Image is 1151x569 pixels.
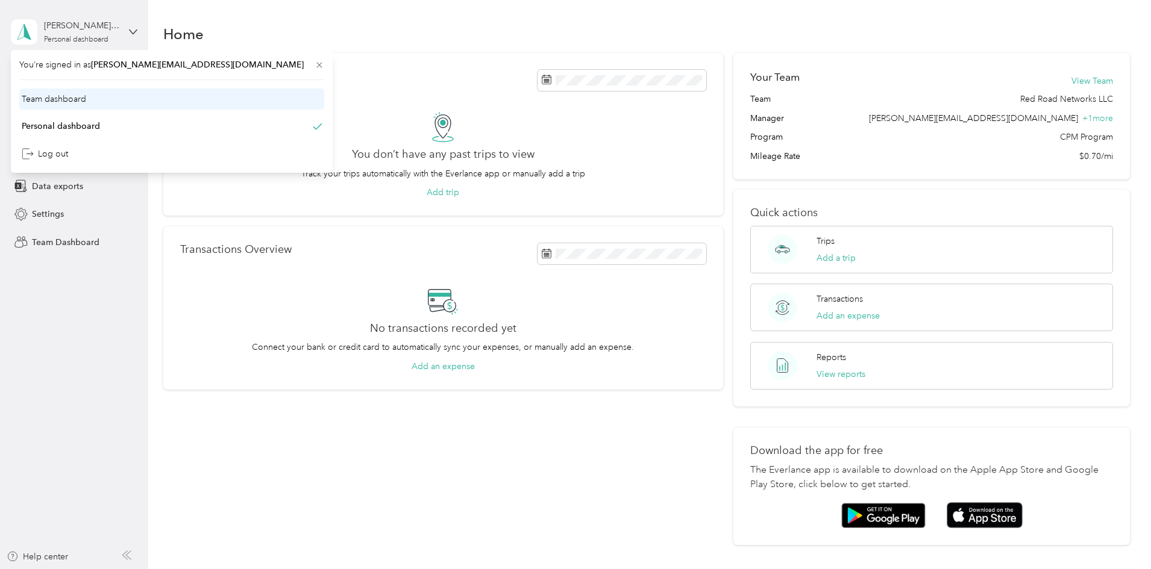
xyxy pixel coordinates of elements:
[750,207,1113,219] p: Quick actions
[817,368,865,381] button: View reports
[750,463,1113,492] p: The Everlance app is available to download on the Apple App Store and Google Play Store, click be...
[180,243,292,256] p: Transactions Overview
[817,293,863,305] p: Transactions
[750,150,800,163] span: Mileage Rate
[817,309,880,322] button: Add an expense
[817,351,846,364] p: Reports
[1082,113,1113,123] span: + 1 more
[1071,75,1113,87] button: View Team
[22,148,68,160] div: Log out
[32,236,99,249] span: Team Dashboard
[412,360,475,373] button: Add an expense
[32,208,64,220] span: Settings
[841,503,926,528] img: Google play
[947,502,1023,528] img: App store
[352,148,535,161] h2: You don’t have any past trips to view
[750,93,771,105] span: Team
[22,120,100,132] div: Personal dashboard
[301,167,585,180] p: Track your trips automatically with the Everlance app or manually add a trip
[750,131,783,143] span: Program
[1084,502,1151,569] iframe: Everlance-gr Chat Button Frame
[1079,150,1113,163] span: $0.70/mi
[370,322,516,335] h2: No transactions recorded yet
[1060,131,1113,143] span: CPM Program
[163,28,204,40] h1: Home
[427,186,459,199] button: Add trip
[7,550,68,563] button: Help center
[750,112,784,125] span: Manager
[750,70,800,85] h2: Your Team
[44,36,108,43] div: Personal dashboard
[252,341,634,353] p: Connect your bank or credit card to automatically sync your expenses, or manually add an expense.
[817,252,856,264] button: Add a trip
[32,180,83,193] span: Data exports
[869,113,1078,123] span: [PERSON_NAME][EMAIL_ADDRESS][DOMAIN_NAME]
[22,93,86,105] div: Team dashboard
[44,19,119,32] div: [PERSON_NAME][EMAIL_ADDRESS][DOMAIN_NAME]
[91,60,304,70] span: [PERSON_NAME][EMAIL_ADDRESS][DOMAIN_NAME]
[1020,93,1113,105] span: Red Road Networks LLC
[817,235,835,247] p: Trips
[19,58,324,71] span: You’re signed in as
[750,444,1113,457] p: Download the app for free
